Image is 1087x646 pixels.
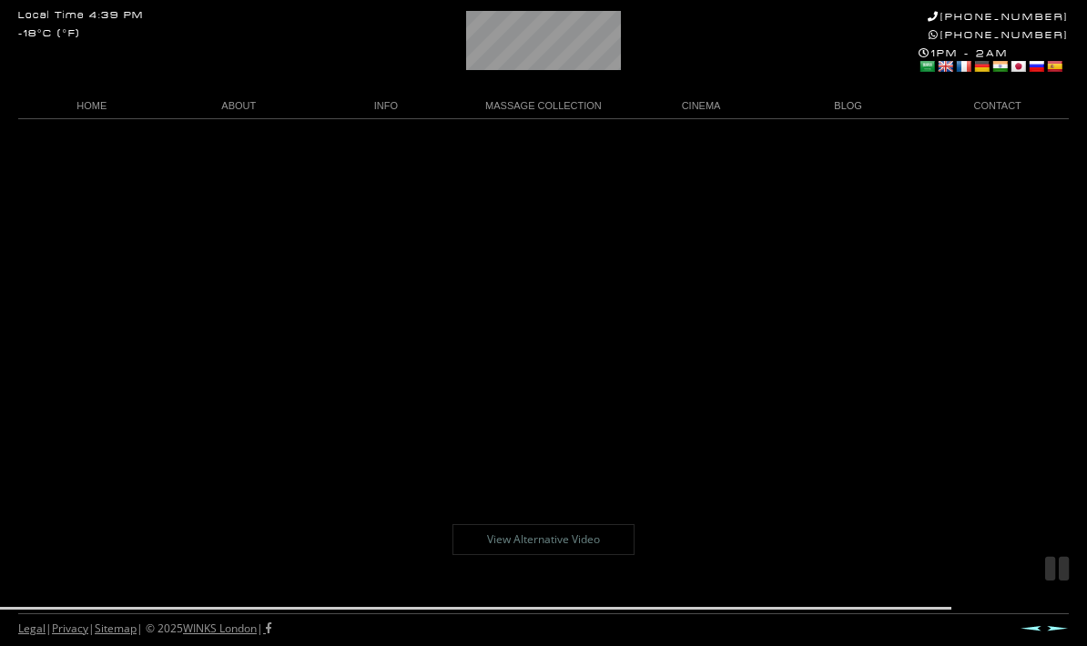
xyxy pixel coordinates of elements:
[18,621,46,636] a: Legal
[1028,59,1044,74] a: Russian
[183,621,257,636] a: WINKS London
[929,29,1069,41] a: [PHONE_NUMBER]
[1047,625,1069,631] a: Next
[1046,59,1062,74] a: Spanish
[166,94,313,118] a: ABOUT
[921,94,1069,118] a: CONTACT
[955,59,971,74] a: French
[1010,59,1026,74] a: Japanese
[919,47,1069,76] div: 1PM - 2AM
[973,59,990,74] a: German
[928,11,1069,23] a: [PHONE_NUMBER]
[18,614,271,643] div: | | | © 2025 |
[919,59,935,74] a: Arabic
[775,94,922,118] a: BLOG
[627,94,775,118] a: CINEMA
[18,11,144,21] div: Local Time 4:39 PM
[52,621,88,636] a: Privacy
[460,94,628,118] a: MASSAGE COLLECTION
[991,59,1008,74] a: Hindi
[18,94,166,118] a: HOME
[937,59,953,74] a: English
[452,524,635,555] a: View Alternative Video
[95,621,137,636] a: Sitemap
[1020,625,1041,631] a: Prev
[18,29,80,39] div: -18°C (°F)
[312,94,460,118] a: INFO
